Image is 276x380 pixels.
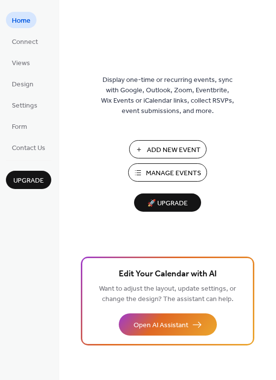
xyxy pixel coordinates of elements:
[12,16,31,26] span: Home
[12,143,45,153] span: Contact Us
[129,140,207,158] button: Add New Event
[146,168,201,179] span: Manage Events
[119,267,217,281] span: Edit Your Calendar with AI
[6,171,51,189] button: Upgrade
[12,101,37,111] span: Settings
[134,193,201,212] button: 🚀 Upgrade
[12,37,38,47] span: Connect
[12,122,27,132] span: Form
[6,97,43,113] a: Settings
[147,145,201,155] span: Add New Event
[6,54,36,71] a: Views
[99,282,236,306] span: Want to adjust the layout, update settings, or change the design? The assistant can help.
[6,33,44,49] a: Connect
[6,118,33,134] a: Form
[128,163,207,182] button: Manage Events
[6,12,36,28] a: Home
[6,139,51,155] a: Contact Us
[101,75,234,116] span: Display one-time or recurring events, sync with Google, Outlook, Zoom, Eventbrite, Wix Events or ...
[6,76,39,92] a: Design
[119,313,217,336] button: Open AI Assistant
[13,176,44,186] span: Upgrade
[134,320,188,331] span: Open AI Assistant
[12,58,30,69] span: Views
[140,197,195,210] span: 🚀 Upgrade
[12,79,34,90] span: Design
